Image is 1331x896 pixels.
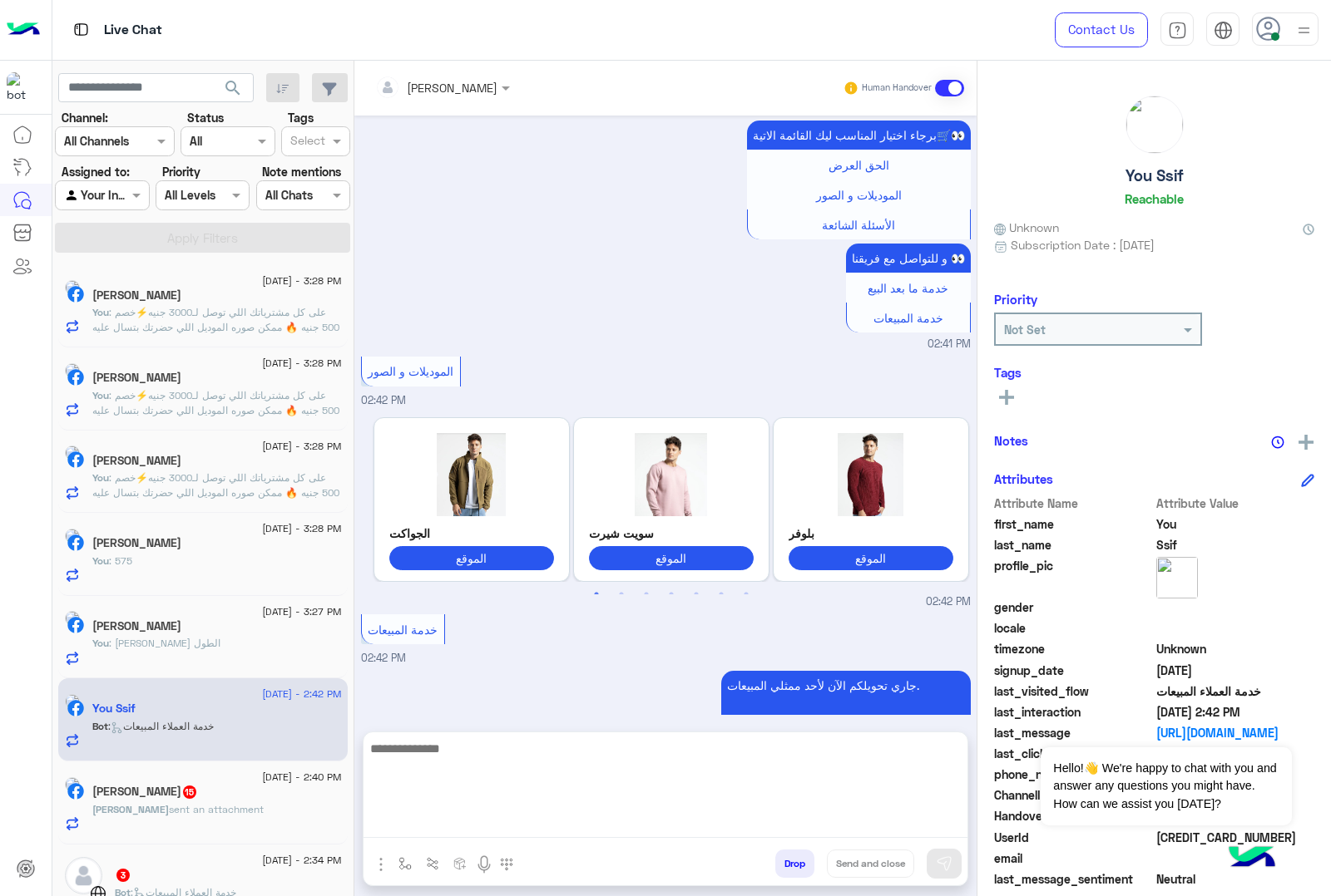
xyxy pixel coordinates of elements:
img: send message [936,855,952,872]
span: You [92,306,109,318]
span: على كل مشترياتك اللي توصل لـ3000 جنيه⚡خصم 500 جنيه 🔥 ممكن صوره الموديل اللي حضرتك بتسال عليه [92,389,339,416]
h5: Ata Fathe [92,454,181,468]
button: search [213,73,254,109]
h6: Priority [994,292,1037,307]
span: null [1156,849,1315,867]
h5: Mohammed Elashmawy [92,785,198,799]
span: [DATE] - 2:42 PM [262,687,341,702]
img: Logo [7,12,40,47]
p: بلوفر [789,524,953,542]
span: [PERSON_NAME] [92,803,169,815]
span: first_name [994,515,1153,533]
img: picture [65,529,80,544]
button: 5 of 3 [688,586,705,603]
span: على كل مشترياتك اللي توصل لـ3000 جنيه⚡خصم 500 جنيه 🔥 ممكن صوره الموديل اللي حضرتك بتسال عليه [92,306,339,333]
span: [DATE] - 3:28 PM [262,273,341,288]
span: HandoverOn [994,807,1153,825]
label: Tags [288,109,314,126]
span: gender [994,598,1153,616]
img: send voice note [474,854,494,874]
img: profile [1294,20,1314,41]
label: Status [187,109,224,126]
img: picture [65,363,80,378]
button: الموقع [789,546,953,570]
p: 22/8/2025, 2:42 PM [721,671,971,770]
h5: Ahmed Samir [92,288,181,303]
p: سويت شيرت [589,524,754,542]
span: ChannelId [994,786,1153,804]
span: last_message_sentiment [994,870,1153,888]
p: الجواكت [389,524,554,542]
h6: Reachable [1125,191,1184,206]
button: 6 of 3 [713,586,730,603]
span: UserId [994,829,1153,846]
img: create order [453,857,467,870]
span: Ssif [1156,536,1315,554]
span: 2025-08-22T11:42:06.813Z [1156,703,1315,721]
span: [DATE] - 2:40 PM [262,770,341,785]
span: last_message [994,724,1153,741]
img: 713415422032625 [7,72,37,102]
span: 3 [116,869,130,882]
span: [DATE] - 2:34 PM [262,853,341,868]
span: last_visited_flow [994,682,1153,700]
span: You [92,471,109,484]
span: 02:42 PM [361,652,406,664]
span: profile_pic [994,557,1153,595]
img: %D8%A8%D9%84%D9%88%D9%81%D8%B1.jpg [789,433,953,516]
span: الموديلات و الصور [816,188,902,202]
button: 4 of 3 [663,586,680,603]
span: 0 [1156,870,1315,888]
img: picture [1156,557,1198,598]
h5: Yeheya Korani [92,536,181,550]
h5: You Ssif [92,702,136,716]
img: Facebook [67,783,84,800]
img: Facebook [67,286,84,303]
span: Attribute Name [994,495,1153,512]
img: picture [65,611,80,626]
h6: Tags [994,365,1314,380]
img: send attachment [371,854,391,874]
img: defaultAdmin.png [65,857,102,894]
span: sent an attachment [169,803,264,815]
a: Contact Us [1055,12,1148,47]
img: picture [65,694,80,709]
span: خدمة المبيعات [873,311,943,325]
span: 575 [109,554,132,567]
button: 7 of 3 [738,586,755,603]
span: Attribute Value [1156,495,1315,512]
img: picture [65,777,80,792]
label: Channel: [62,109,108,126]
span: Unknown [1156,640,1315,657]
img: Facebook [67,369,84,386]
span: [DATE] - 3:28 PM [262,439,341,454]
span: You [1156,515,1315,533]
img: picture [1126,96,1183,153]
h6: Attributes [994,471,1053,486]
button: Send and close [827,849,914,878]
label: Assigned to: [62,163,130,180]
span: You [92,637,109,649]
span: : خدمة العملاء المبيعات [108,720,214,732]
p: Live Chat [104,19,162,42]
h6: Notes [994,433,1028,448]
span: Subscription Date : [DATE] [1011,236,1155,254]
img: make a call [500,858,513,871]
span: timezone [994,640,1153,657]
img: notes [1271,436,1284,449]
button: 1 of 3 [588,586,605,603]
span: [DATE] - 3:28 PM [262,356,341,371]
span: phone_number [994,766,1153,783]
a: tab [1160,12,1194,47]
span: email [994,849,1153,867]
span: خدمة المبيعات [368,623,438,637]
img: Trigger scenario [426,857,439,870]
span: 2025-08-17T04:17:01.084Z [1156,662,1315,679]
span: locale [994,619,1153,637]
img: Capture%20(3).jpg [589,433,754,516]
p: 22/8/2025, 2:41 PM [846,244,971,273]
span: Unknown [994,219,1059,236]
img: %D8%AC%D8%A7%D9%83%D8%AA.jpg [389,433,554,516]
h5: Ömnia Farouq [92,371,181,385]
span: You [92,389,109,401]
